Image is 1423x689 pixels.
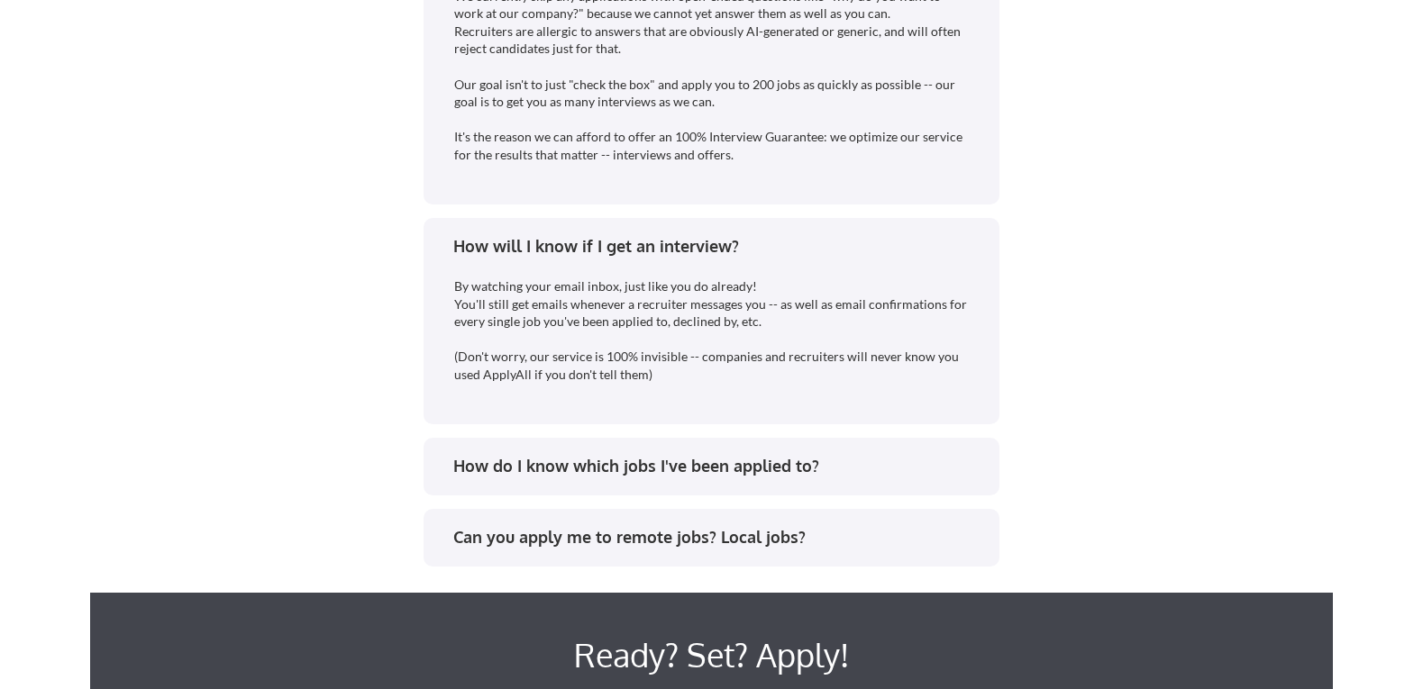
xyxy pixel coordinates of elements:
div: Ready? Set? Apply! [342,629,1081,681]
div: By watching your email inbox, just like you do already! You'll still get emails whenever a recrui... [454,277,971,384]
div: Can you apply me to remote jobs? Local jobs? [453,526,982,548]
div: How do I know which jobs I've been applied to? [453,455,982,477]
div: How will I know if I get an interview? [453,235,982,258]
